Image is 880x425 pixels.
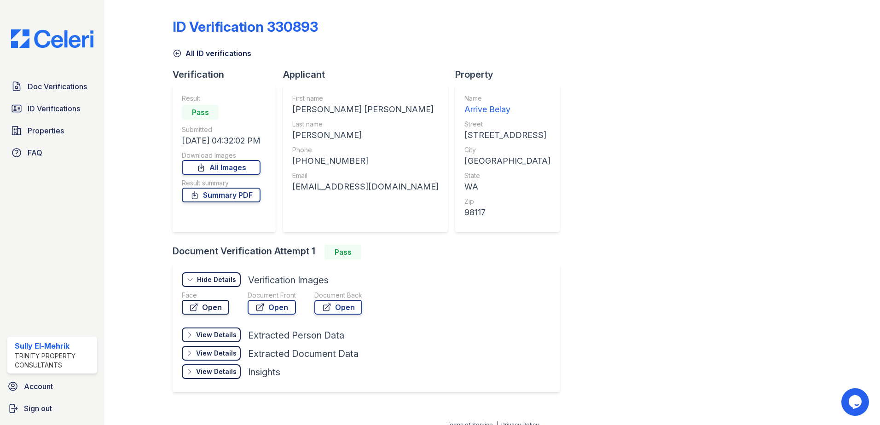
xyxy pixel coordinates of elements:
[7,77,97,96] a: Doc Verifications
[248,347,359,360] div: Extracted Document Data
[292,145,439,155] div: Phone
[464,206,550,219] div: 98117
[455,68,567,81] div: Property
[15,340,93,351] div: Sully El-Mehrik
[292,155,439,167] div: [PHONE_NUMBER]
[248,300,296,315] a: Open
[28,81,87,92] span: Doc Verifications
[173,18,318,35] div: ID Verification 330893
[197,275,236,284] div: Hide Details
[4,29,101,48] img: CE_Logo_Blue-a8612792a0a2168367f1c8372b55b34899dd931a85d93a1a3d3e32e68fde9ad4.png
[182,188,261,202] a: Summary PDF
[292,120,439,129] div: Last name
[464,94,550,103] div: Name
[4,377,101,396] a: Account
[283,68,455,81] div: Applicant
[24,381,53,392] span: Account
[182,134,261,147] div: [DATE] 04:32:02 PM
[196,367,237,376] div: View Details
[841,388,871,416] iframe: chat widget
[196,349,237,358] div: View Details
[7,99,97,118] a: ID Verifications
[292,129,439,142] div: [PERSON_NAME]
[182,178,261,188] div: Result summary
[464,180,550,193] div: WA
[248,291,296,300] div: Document Front
[464,197,550,206] div: Zip
[28,147,42,158] span: FAQ
[464,171,550,180] div: State
[292,180,439,193] div: [EMAIL_ADDRESS][DOMAIN_NAME]
[464,94,550,116] a: Name Arrive Belay
[4,399,101,418] a: Sign out
[464,103,550,116] div: Arrive Belay
[182,125,261,134] div: Submitted
[173,48,251,59] a: All ID verifications
[324,245,361,259] div: Pass
[196,330,237,339] div: View Details
[314,291,362,300] div: Document Back
[464,155,550,167] div: [GEOGRAPHIC_DATA]
[292,103,439,116] div: [PERSON_NAME] [PERSON_NAME]
[248,366,280,379] div: Insights
[182,300,229,315] a: Open
[24,403,52,414] span: Sign out
[7,144,97,162] a: FAQ
[28,125,64,136] span: Properties
[292,171,439,180] div: Email
[464,129,550,142] div: [STREET_ADDRESS]
[248,329,344,342] div: Extracted Person Data
[182,105,219,120] div: Pass
[182,151,261,160] div: Download Images
[464,120,550,129] div: Street
[173,68,283,81] div: Verification
[15,351,93,370] div: Trinity Property Consultants
[182,94,261,103] div: Result
[464,145,550,155] div: City
[28,103,80,114] span: ID Verifications
[248,274,329,287] div: Verification Images
[292,94,439,103] div: First name
[314,300,362,315] a: Open
[182,160,261,175] a: All Images
[173,245,567,259] div: Document Verification Attempt 1
[182,291,229,300] div: Face
[7,121,97,140] a: Properties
